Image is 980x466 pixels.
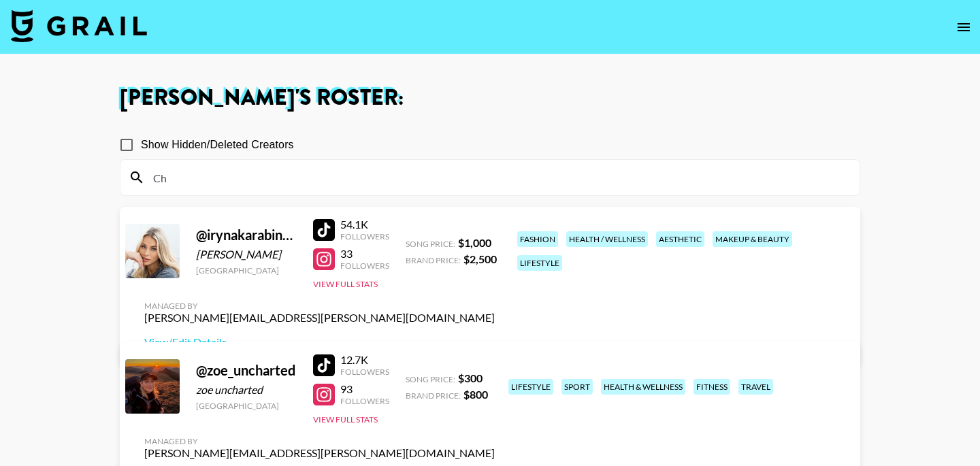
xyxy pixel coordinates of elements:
[144,335,495,349] a: View/Edit Details
[508,379,553,395] div: lifestyle
[517,231,558,247] div: fashion
[196,362,297,379] div: @ zoe_uncharted
[120,87,860,109] h1: [PERSON_NAME] 's Roster:
[463,252,497,265] strong: $ 2,500
[340,218,389,231] div: 54.1K
[517,255,562,271] div: lifestyle
[196,401,297,411] div: [GEOGRAPHIC_DATA]
[144,311,495,324] div: [PERSON_NAME][EMAIL_ADDRESS][PERSON_NAME][DOMAIN_NAME]
[406,374,455,384] span: Song Price:
[601,379,685,395] div: health & wellness
[141,137,294,153] span: Show Hidden/Deleted Creators
[11,10,147,42] img: Grail Talent
[144,301,495,311] div: Managed By
[340,247,389,261] div: 33
[144,446,495,460] div: [PERSON_NAME][EMAIL_ADDRESS][PERSON_NAME][DOMAIN_NAME]
[950,14,977,41] button: open drawer
[458,236,491,249] strong: $ 1,000
[738,379,773,395] div: travel
[313,279,378,289] button: View Full Stats
[566,231,648,247] div: health / wellness
[340,367,389,377] div: Followers
[340,261,389,271] div: Followers
[196,248,297,261] div: [PERSON_NAME]
[340,396,389,406] div: Followers
[196,227,297,244] div: @ irynakarabinovych
[196,265,297,276] div: [GEOGRAPHIC_DATA]
[406,239,455,249] span: Song Price:
[693,379,730,395] div: fitness
[340,231,389,242] div: Followers
[656,231,704,247] div: aesthetic
[463,388,488,401] strong: $ 800
[340,353,389,367] div: 12.7K
[313,414,378,425] button: View Full Stats
[406,390,461,401] span: Brand Price:
[145,167,851,188] input: Search by User Name
[561,379,593,395] div: sport
[458,371,483,384] strong: $ 300
[196,383,297,397] div: zoe uncharted
[144,436,495,446] div: Managed By
[340,382,389,396] div: 93
[406,255,461,265] span: Brand Price:
[713,231,792,247] div: makeup & beauty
